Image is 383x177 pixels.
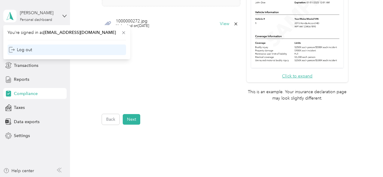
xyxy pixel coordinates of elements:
[282,73,312,79] button: Click to expand
[349,143,383,177] iframe: Everlance-gr Chat Button Frame
[8,29,126,36] span: You’re signed in as
[14,104,25,111] span: Taxes
[14,90,38,97] span: Compliance
[9,47,32,53] div: Log out
[14,76,29,83] span: Reports
[3,168,34,174] button: Help center
[102,114,119,125] button: Back
[220,22,229,26] button: View
[247,89,348,101] p: This is an example. Your insurance declaration page may look slightly different.
[123,114,140,125] button: Next
[14,133,30,139] span: Settings
[20,10,58,16] div: [PERSON_NAME]
[14,119,40,125] span: Data exports
[43,30,116,35] span: [EMAIL_ADDRESS][DOMAIN_NAME]
[116,19,149,23] span: 1000000272.jpg
[116,23,149,29] span: Uploaded on [DATE]
[14,62,38,69] span: Transactions
[20,18,52,22] div: Personal dashboard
